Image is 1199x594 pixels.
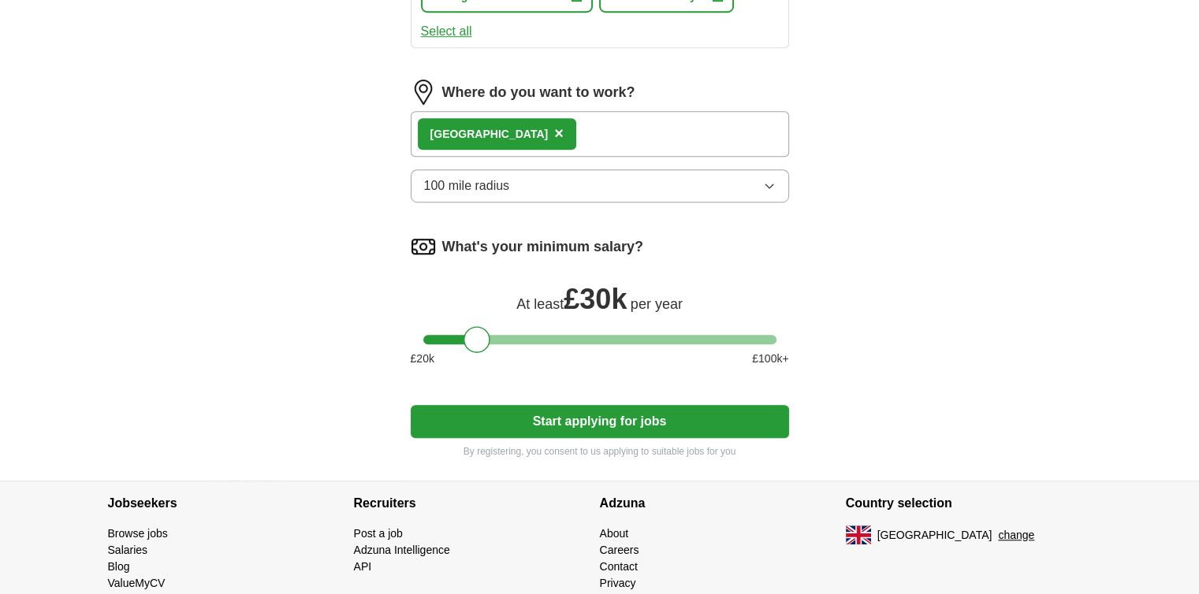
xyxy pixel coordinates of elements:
[442,236,643,258] label: What's your minimum salary?
[411,169,789,202] button: 100 mile radius
[108,544,148,556] a: Salaries
[354,544,450,556] a: Adzuna Intelligence
[411,405,789,438] button: Start applying for jobs
[564,283,627,315] span: £ 30k
[411,234,436,259] img: salary.png
[430,126,549,143] div: [GEOGRAPHIC_DATA]
[421,22,472,41] button: Select all
[846,525,871,544] img: UK flag
[631,296,683,312] span: per year
[877,527,992,544] span: [GEOGRAPHIC_DATA]
[998,527,1034,544] button: change
[424,176,510,195] span: 100 mile radius
[752,351,788,367] span: £ 100 k+
[600,527,629,540] a: About
[554,122,564,146] button: ×
[554,124,564,142] span: ×
[108,560,130,573] a: Blog
[411,80,436,105] img: location.png
[442,82,635,103] label: Where do you want to work?
[411,351,434,367] span: £ 20 k
[354,560,372,573] a: API
[600,560,638,573] a: Contact
[411,444,789,458] p: By registering, you consent to us applying to suitable jobs for you
[846,481,1092,525] h4: Country selection
[354,527,403,540] a: Post a job
[108,577,166,589] a: ValueMyCV
[108,527,168,540] a: Browse jobs
[600,544,639,556] a: Careers
[516,296,564,312] span: At least
[600,577,636,589] a: Privacy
